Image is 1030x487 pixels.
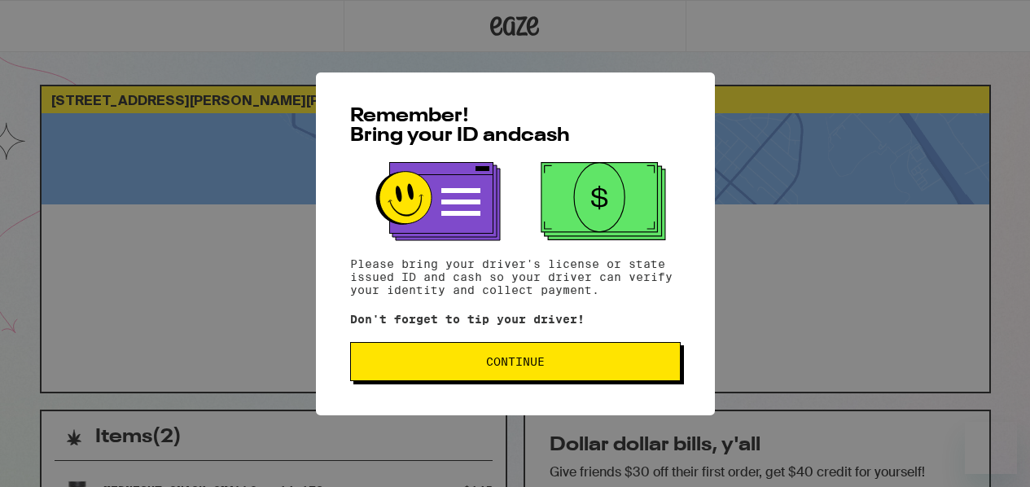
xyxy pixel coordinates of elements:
[350,257,681,296] p: Please bring your driver's license or state issued ID and cash so your driver can verify your ide...
[486,356,545,367] span: Continue
[350,107,570,146] span: Remember! Bring your ID and cash
[350,313,681,326] p: Don't forget to tip your driver!
[350,342,681,381] button: Continue
[965,422,1017,474] iframe: Button to launch messaging window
